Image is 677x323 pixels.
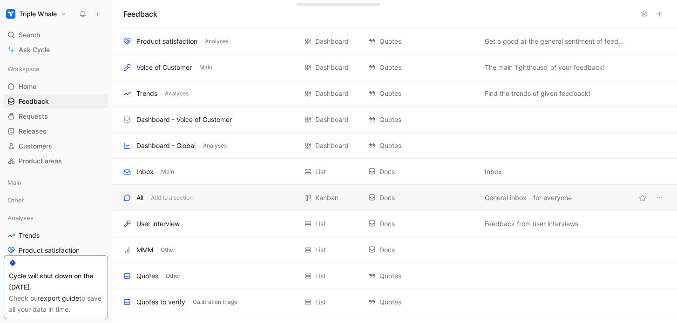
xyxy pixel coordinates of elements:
[19,10,57,18] h1: Triple Whale
[315,244,326,256] div: List
[368,270,475,282] div: Quotes
[201,141,229,150] button: Analyses
[19,141,52,151] span: Customers
[4,94,108,108] a: Feedback
[7,213,34,222] span: Analyses
[485,88,590,99] span: Find the trends of given feedback!
[136,192,143,203] div: All
[197,63,214,72] button: Main
[123,8,157,20] h1: Feedback
[19,82,36,91] span: Home
[368,244,475,256] div: Docs
[4,154,108,168] a: Product areas
[7,195,24,205] span: Other
[4,175,108,189] div: Main
[368,62,475,73] div: Quotes
[368,296,475,308] div: Quotes
[483,88,592,99] button: Find the trends of given feedback!
[19,44,50,55] span: Ask Cycle
[19,231,40,240] span: Trends
[368,218,475,229] div: Docs
[205,37,229,46] span: Analyses
[483,36,628,47] button: Get a good at the general sentiment of feedback.
[4,7,69,20] button: Triple WhaleTriple Whale
[315,114,349,125] div: Dashboard
[315,270,326,282] div: List
[6,9,15,19] img: Triple Whale
[315,36,349,47] div: Dashboard
[191,298,239,306] button: Calibration triage
[159,168,176,176] button: Main
[368,88,475,99] div: Quotes
[112,185,677,211] div: AllAdd to a sectionKanban DocsGeneral inbox - for everyoneView actions
[161,245,175,255] span: Other
[315,88,349,99] div: Dashboard
[112,289,677,315] div: Quotes to verifyCalibration triageList QuotesView actions
[112,54,677,81] div: Voice of CustomerMainDashboard QuotesThe main 'lighthouse' of your feedback!View actions
[315,140,349,151] div: Dashboard
[485,36,626,47] span: Get a good at the general sentiment of feedback.
[112,159,677,185] div: InboxMainList DocsInboxView actions
[4,175,108,192] div: Main
[165,89,189,98] span: Analyses
[4,243,108,257] a: Product satisfaction
[19,112,48,121] span: Requests
[136,296,185,308] div: Quotes to verify
[9,270,103,293] div: Cycle will shut down on the [DATE].
[315,218,326,229] div: List
[483,192,574,203] button: General inbox - for everyone
[4,193,108,207] div: Other
[485,166,502,177] span: Inbox
[653,191,666,204] button: View actions
[368,140,475,151] div: Quotes
[40,294,79,302] a: export guide
[315,166,326,177] div: List
[4,28,108,42] div: Search
[19,156,62,166] span: Product areas
[149,194,195,202] button: Add to a section
[483,166,504,177] button: Inbox
[4,211,108,225] div: Analyses
[368,166,475,177] div: Docs
[112,237,677,263] div: MMMOtherList DocsView actions
[136,270,158,282] div: Quotes
[315,296,326,308] div: List
[485,218,578,229] span: Feedback from user interviews
[136,88,157,99] div: Trends
[161,167,174,176] span: Main
[4,229,108,242] a: Trends
[4,193,108,210] div: Other
[19,29,40,40] span: Search
[136,166,154,177] div: Inbox
[136,36,197,47] div: Product satisfaction
[9,293,103,315] div: Check our to save all your data in time.
[4,80,108,94] a: Home
[368,192,475,203] div: Docs
[112,211,677,237] div: User interviewList DocsFeedback from user interviewsView actions
[4,109,108,123] a: Requests
[112,263,677,289] div: QuotesOtherList QuotesView actions
[112,133,677,159] div: Dashboard - GlobalAnalysesDashboard QuotesView actions
[163,89,190,98] button: Analyses
[193,297,237,307] span: Calibration triage
[136,218,180,229] div: User interview
[112,81,677,107] div: TrendsAnalysesDashboard QuotesFind the trends of given feedback!View actions
[368,36,475,47] div: Quotes
[485,192,572,203] span: General inbox - for everyone
[483,62,607,73] button: The main 'lighthouse' of your feedback!
[136,62,192,73] div: Voice of Customer
[112,107,677,133] div: Dashboard - Voice of CustomerDashboard QuotesView actions
[159,246,177,254] button: Other
[4,43,108,57] a: Ask Cycle
[7,178,21,187] span: Main
[19,246,80,255] span: Product satisfaction
[4,124,108,138] a: Releases
[136,140,196,151] div: Dashboard - Global
[199,63,212,72] span: Main
[7,64,40,74] span: Workspace
[4,211,108,272] div: AnalysesTrendsProduct satisfactionDashboard - Global
[485,62,605,73] span: The main 'lighthouse' of your feedback!
[164,272,182,280] button: Other
[315,62,349,73] div: Dashboard
[4,139,108,153] a: Customers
